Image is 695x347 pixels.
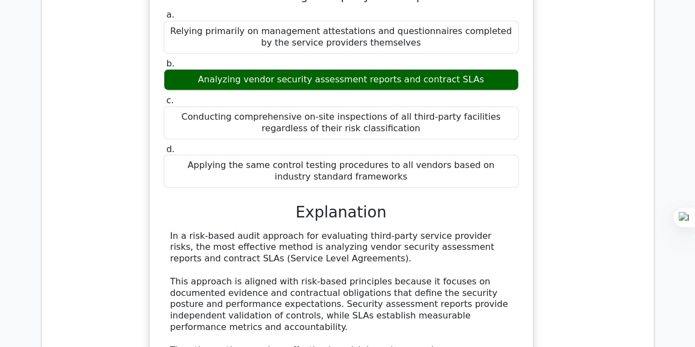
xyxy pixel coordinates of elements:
[170,203,512,222] h3: Explanation
[164,69,519,91] div: Analyzing vendor security assessment reports and contract SLAs
[166,144,175,154] span: d.
[164,155,519,188] div: Applying the same control testing procedures to all vendors based on industry standard frameworks
[164,107,519,139] div: Conducting comprehensive on-site inspections of all third-party facilities regardless of their ri...
[166,58,175,69] span: b.
[164,21,519,54] div: Relying primarily on management attestations and questionnaires completed by the service provider...
[166,95,174,105] span: c.
[166,9,175,20] span: a.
